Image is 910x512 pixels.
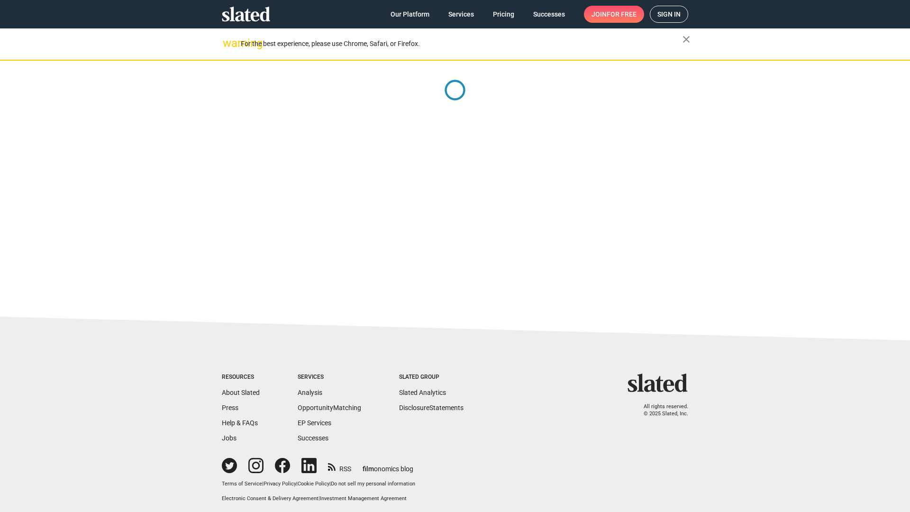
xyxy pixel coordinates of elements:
[298,404,361,411] a: OpportunityMatching
[391,6,429,23] span: Our Platform
[318,495,320,502] span: |
[363,457,413,474] a: filmonomics blog
[584,6,644,23] a: Joinfor free
[526,6,573,23] a: Successes
[485,6,522,23] a: Pricing
[441,6,482,23] a: Services
[222,434,237,442] a: Jobs
[298,389,322,396] a: Analysis
[328,459,351,474] a: RSS
[331,481,415,488] button: Do not sell my personal information
[399,404,464,411] a: DisclosureStatements
[222,374,260,381] div: Resources
[320,495,407,502] a: Investment Management Agreement
[650,6,688,23] a: Sign in
[448,6,474,23] span: Services
[399,389,446,396] a: Slated Analytics
[681,34,692,45] mat-icon: close
[222,481,262,487] a: Terms of Service
[298,419,331,427] a: EP Services
[329,481,331,487] span: |
[241,37,682,50] div: For the best experience, please use Chrome, Safari, or Firefox.
[222,419,258,427] a: Help & FAQs
[264,481,296,487] a: Privacy Policy
[298,434,328,442] a: Successes
[222,404,238,411] a: Press
[657,6,681,22] span: Sign in
[296,481,298,487] span: |
[363,465,374,473] span: film
[607,6,637,23] span: for free
[383,6,437,23] a: Our Platform
[223,37,234,49] mat-icon: warning
[533,6,565,23] span: Successes
[298,481,329,487] a: Cookie Policy
[222,495,318,502] a: Electronic Consent & Delivery Agreement
[399,374,464,381] div: Slated Group
[262,481,264,487] span: |
[493,6,514,23] span: Pricing
[298,374,361,381] div: Services
[634,403,688,417] p: All rights reserved. © 2025 Slated, Inc.
[591,6,637,23] span: Join
[222,389,260,396] a: About Slated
